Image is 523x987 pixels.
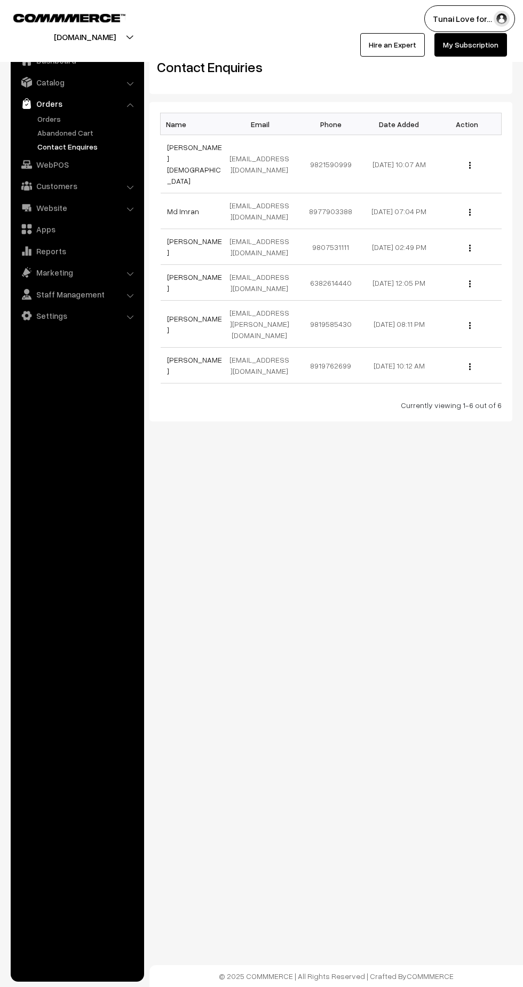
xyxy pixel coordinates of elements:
[13,285,140,304] a: Staff Management
[297,301,365,348] td: 9819585430
[494,11,510,27] img: user
[17,23,153,50] button: [DOMAIN_NAME]
[407,972,454,981] a: COMMMERCE
[297,265,365,301] td: 6382614440
[469,322,471,329] img: Menu
[469,209,471,216] img: Menu
[297,348,365,383] td: 8919762699
[13,176,140,195] a: Customers
[434,33,507,57] a: My Subscription
[13,241,140,261] a: Reports
[167,355,222,375] a: [PERSON_NAME]
[365,135,433,193] td: [DATE] 10:07 AM
[365,113,433,135] th: Date Added
[13,11,107,23] a: COMMMERCE
[228,193,297,229] td: [EMAIL_ADDRESS][DOMAIN_NAME]
[297,113,365,135] th: Phone
[469,363,471,370] img: Menu
[35,141,140,152] a: Contact Enquires
[424,5,515,32] button: Tunai Love for…
[161,113,229,135] th: Name
[13,73,140,92] a: Catalog
[469,245,471,252] img: Menu
[13,306,140,325] a: Settings
[167,272,222,293] a: [PERSON_NAME]
[365,348,433,383] td: [DATE] 10:12 AM
[13,14,125,22] img: COMMMERCE
[167,237,222,257] a: [PERSON_NAME]
[228,301,297,348] td: [EMAIL_ADDRESS][PERSON_NAME][DOMAIN_NAME]
[167,207,199,216] a: Md Imran
[35,113,140,124] a: Orders
[365,193,433,229] td: [DATE] 07:04 PM
[167,314,222,334] a: [PERSON_NAME]
[157,59,323,75] h2: Contact Enquiries
[297,229,365,265] td: 9807531111
[13,220,140,239] a: Apps
[160,399,502,411] div: Currently viewing 1-6 out of 6
[167,143,222,185] a: [PERSON_NAME][DEMOGRAPHIC_DATA]
[365,301,433,348] td: [DATE] 08:11 PM
[13,198,140,217] a: Website
[13,155,140,174] a: WebPOS
[13,263,140,282] a: Marketing
[35,127,140,138] a: Abandoned Cart
[469,280,471,287] img: Menu
[365,229,433,265] td: [DATE] 02:49 PM
[365,265,433,301] td: [DATE] 12:05 PM
[228,229,297,265] td: [EMAIL_ADDRESS][DOMAIN_NAME]
[13,94,140,113] a: Orders
[433,113,502,135] th: Action
[228,135,297,193] td: [EMAIL_ADDRESS][DOMAIN_NAME]
[469,162,471,169] img: Menu
[360,33,425,57] a: Hire an Expert
[228,348,297,383] td: [EMAIL_ADDRESS][DOMAIN_NAME]
[228,113,297,135] th: Email
[297,135,365,193] td: 9821590999
[149,965,523,987] footer: © 2025 COMMMERCE | All Rights Reserved | Crafted By
[228,265,297,301] td: [EMAIL_ADDRESS][DOMAIN_NAME]
[297,193,365,229] td: 8977903388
